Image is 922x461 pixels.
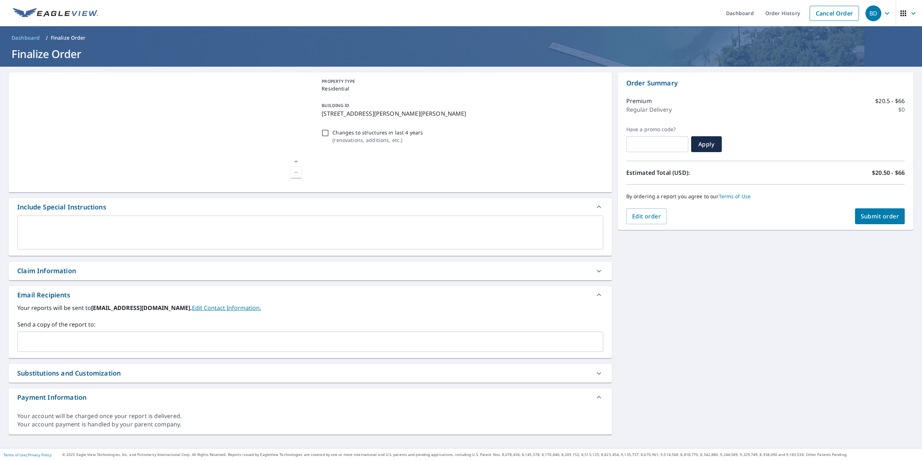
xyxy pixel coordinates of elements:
div: Substitutions and Customization [9,364,612,382]
span: Edit order [632,212,661,220]
p: Regular Delivery [626,105,672,114]
span: Dashboard [12,34,40,41]
a: Current Level 17, Zoom In [291,156,301,167]
div: Payment Information [9,389,612,406]
div: Include Special Instructions [9,198,612,216]
div: Payment Information [17,393,86,402]
a: Privacy Policy [28,452,52,457]
button: Submit order [855,208,905,224]
p: | [4,453,52,457]
div: BD [865,5,881,21]
a: Dashboard [9,32,43,44]
a: Cancel Order [810,6,859,21]
label: Your reports will be sent to [17,303,603,312]
p: Changes to structures in last 4 years [332,129,423,136]
img: EV Logo [13,8,98,19]
p: Order Summary [626,78,905,88]
div: Email Recipients [17,290,70,300]
label: Send a copy of the report to: [17,320,603,329]
p: [STREET_ADDRESS][PERSON_NAME][PERSON_NAME] [322,109,600,118]
p: Finalize Order [51,34,86,41]
a: Current Level 17, Zoom Out [291,167,301,178]
b: [EMAIL_ADDRESS][DOMAIN_NAME]. [91,304,192,312]
div: Your account payment is handled by your parent company. [17,420,603,429]
div: Your account will be charged once your report is delivered. [17,412,603,420]
li: / [46,34,48,42]
button: Apply [691,136,722,152]
a: EditContactInfo [192,304,261,312]
p: $20.5 - $66 [875,97,905,105]
h1: Finalize Order [9,46,913,61]
label: Have a promo code? [626,126,688,133]
p: Estimated Total (USD): [626,168,766,177]
p: Premium [626,97,652,105]
a: Terms of Use [4,452,26,457]
p: PROPERTY TYPE [322,78,600,85]
p: By ordering a report you agree to our [626,193,905,200]
div: Substitutions and Customization [17,368,121,378]
div: Claim Information [17,266,76,276]
span: Apply [697,140,716,148]
div: Email Recipients [9,286,612,303]
button: Edit order [626,208,667,224]
nav: breadcrumb [9,32,913,44]
a: Terms of Use [719,193,751,200]
p: Residential [322,85,600,92]
div: Claim Information [9,262,612,280]
p: ( renovations, additions, etc. ) [332,136,423,144]
div: Include Special Instructions [17,202,106,212]
p: © 2025 Eagle View Technologies, Inc. and Pictometry International Corp. All Rights Reserved. Repo... [62,452,918,457]
p: $0 [898,105,905,114]
span: Submit order [861,212,899,220]
p: $20.50 - $66 [872,168,905,177]
p: BUILDING ID [322,102,349,108]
